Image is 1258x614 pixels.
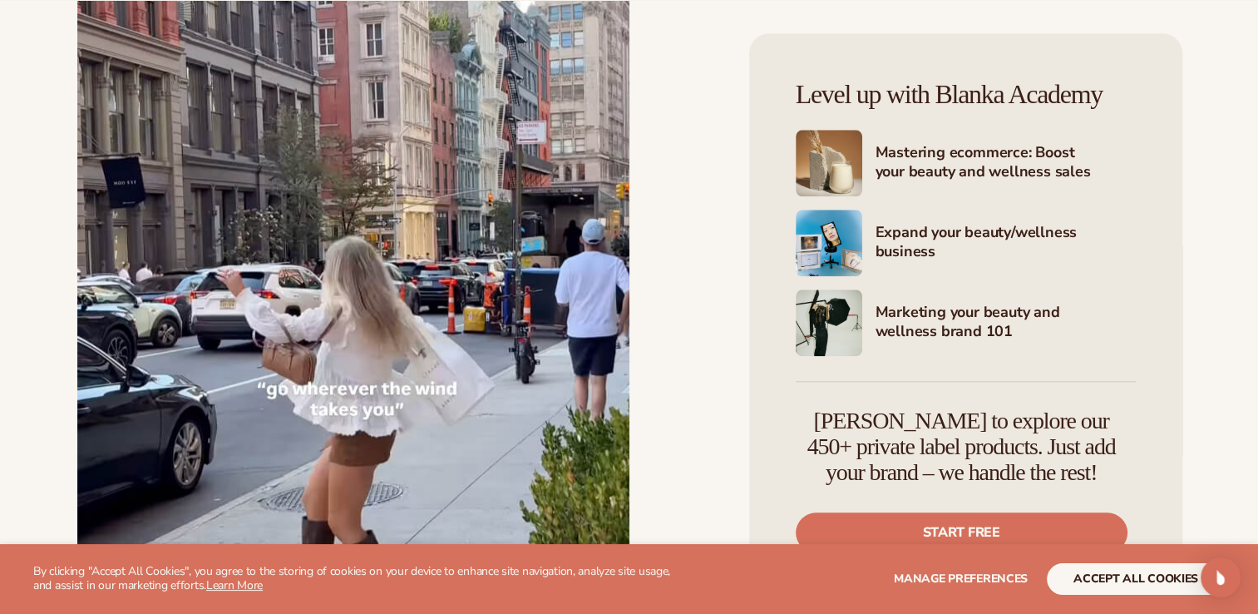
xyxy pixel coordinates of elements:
a: Shopify Image 9 Expand your beauty/wellness business [796,210,1136,276]
a: Learn More [206,577,263,593]
img: Shopify Image 8 [796,130,862,196]
button: accept all cookies [1047,563,1225,595]
a: Shopify Image 10 Marketing your beauty and wellness brand 101 [796,290,1136,356]
h4: Mastering ecommerce: Boost your beauty and wellness sales [876,143,1136,184]
h4: Level up with Blanka Academy [796,80,1136,109]
img: Shopify Image 10 [796,290,862,356]
span: Manage preferences [894,571,1028,587]
h4: [PERSON_NAME] to explore our 450+ private label products. Just add your brand – we handle the rest! [796,409,1127,485]
a: Start free [796,512,1127,552]
p: By clicking "Accept All Cookies", you agree to the storing of cookies on your device to enhance s... [33,565,683,593]
img: Shopify Image 9 [796,210,862,276]
div: Open Intercom Messenger [1201,557,1241,597]
a: Shopify Image 8 Mastering ecommerce: Boost your beauty and wellness sales [796,130,1136,196]
button: Manage preferences [894,563,1028,595]
h4: Expand your beauty/wellness business [876,223,1136,264]
h4: Marketing your beauty and wellness brand 101 [876,303,1136,344]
